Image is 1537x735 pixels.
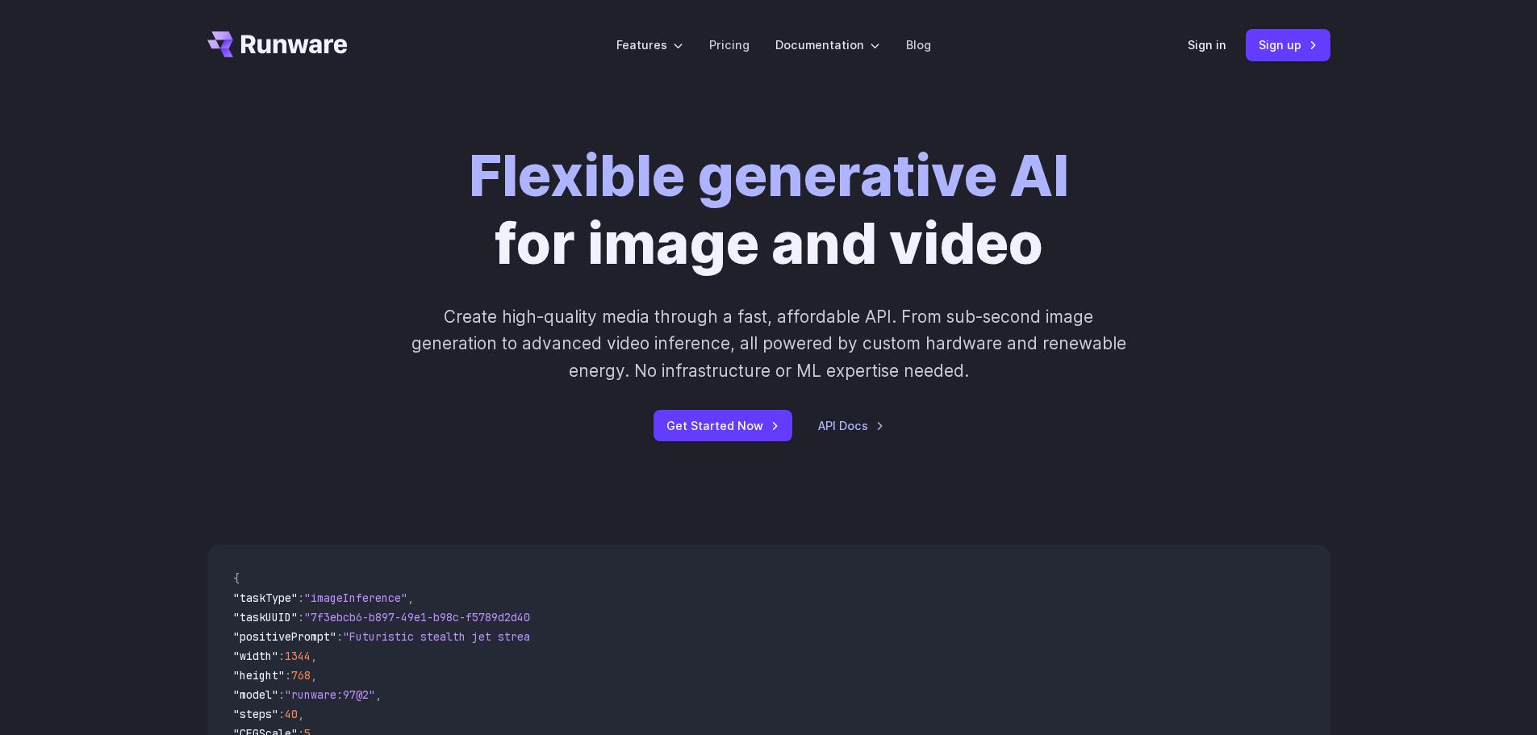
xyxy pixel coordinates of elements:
a: API Docs [818,416,884,435]
a: Get Started Now [654,410,792,441]
span: "runware:97@2" [285,687,375,702]
span: "7f3ebcb6-b897-49e1-b98c-f5789d2d40d7" [304,610,549,624]
span: : [298,610,304,624]
span: , [311,668,317,683]
span: , [298,707,304,721]
span: 40 [285,707,298,721]
span: "height" [233,668,285,683]
span: "steps" [233,707,278,721]
span: , [311,649,317,663]
a: Sign in [1188,35,1226,54]
span: 768 [291,668,311,683]
span: : [278,649,285,663]
span: 1344 [285,649,311,663]
span: : [298,591,304,605]
h1: for image and video [469,142,1069,278]
span: "model" [233,687,278,702]
span: , [375,687,382,702]
label: Documentation [775,35,880,54]
a: Blog [906,35,931,54]
span: "taskType" [233,591,298,605]
a: Go to / [207,31,348,57]
span: : [336,629,343,644]
span: "imageInference" [304,591,407,605]
a: Sign up [1246,29,1330,61]
span: : [278,687,285,702]
span: { [233,571,240,586]
a: Pricing [709,35,750,54]
strong: Flexible generative AI [469,141,1069,210]
span: , [407,591,414,605]
span: "width" [233,649,278,663]
p: Create high-quality media through a fast, affordable API. From sub-second image generation to adv... [409,303,1128,384]
span: "Futuristic stealth jet streaking through a neon-lit cityscape with glowing purple exhaust" [343,629,930,644]
span: : [285,668,291,683]
span: : [278,707,285,721]
span: "positivePrompt" [233,629,336,644]
span: "taskUUID" [233,610,298,624]
label: Features [616,35,683,54]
